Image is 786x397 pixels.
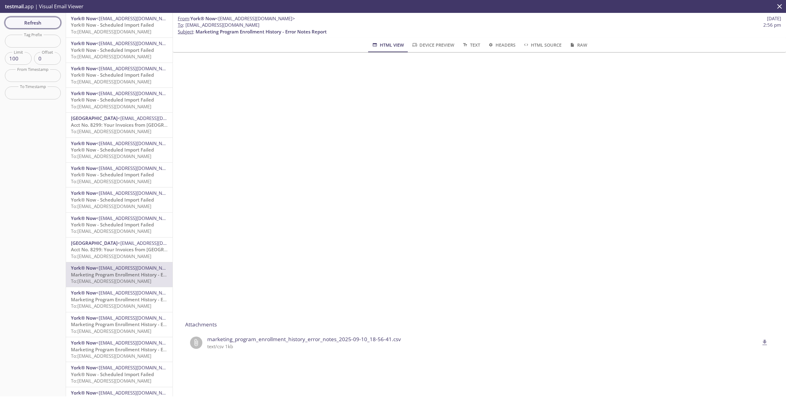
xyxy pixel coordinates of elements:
span: York® Now [71,140,96,146]
span: To: [EMAIL_ADDRESS][DOMAIN_NAME] [71,353,151,359]
span: To: [EMAIL_ADDRESS][DOMAIN_NAME] [71,178,151,184]
div: York® Now<[EMAIL_ADDRESS][DOMAIN_NAME]>York® Now - Scheduled Import FailedTo:[EMAIL_ADDRESS][DOMA... [66,63,173,87]
span: <[EMAIL_ADDRESS][DOMAIN_NAME]> [96,90,176,96]
span: To: [EMAIL_ADDRESS][DOMAIN_NAME] [71,203,151,209]
span: York® Now - Scheduled Import Failed [71,147,154,153]
span: York® Now [71,215,96,221]
div: York® Now<[EMAIL_ADDRESS][DOMAIN_NAME]>York® Now - Scheduled Import FailedTo:[EMAIL_ADDRESS][DOMA... [66,38,173,62]
span: York® Now [71,15,96,21]
span: HTML Source [523,41,562,49]
span: HTML View [372,41,404,49]
span: Text [462,41,480,49]
span: To: [EMAIL_ADDRESS][DOMAIN_NAME] [71,153,151,159]
span: To: [EMAIL_ADDRESS][DOMAIN_NAME] [71,228,151,234]
span: York® Now - Scheduled Import Failed [71,72,154,78]
span: <[EMAIL_ADDRESS][DOMAIN_NAME]> [118,240,197,246]
span: York® Now [71,90,96,96]
p: Attachments [185,321,774,329]
span: <[EMAIL_ADDRESS][DOMAIN_NAME]> [96,390,176,396]
span: 2:56 pm [763,22,781,28]
div: York® Now<[EMAIL_ADDRESS][DOMAIN_NAME]>York® Now - Scheduled Import FailedTo:[EMAIL_ADDRESS][DOMA... [66,88,173,112]
button: Refresh [5,17,61,29]
span: York® Now - Scheduled Import Failed [71,22,154,28]
span: Acct No. 8299: Your Invoices from [GEOGRAPHIC_DATA] are Available Online [71,122,239,128]
span: York® Now [71,65,96,71]
span: To: [EMAIL_ADDRESS][DOMAIN_NAME] [71,53,151,60]
span: <[EMAIL_ADDRESS][DOMAIN_NAME]> [96,315,176,321]
span: Marketing Program Enrollment History - Error Notes Report [196,29,327,35]
span: York® Now [71,315,96,321]
span: <[EMAIL_ADDRESS][DOMAIN_NAME]> [96,215,176,221]
span: From [178,15,189,21]
div: [GEOGRAPHIC_DATA]<[EMAIL_ADDRESS][DOMAIN_NAME]>Acct No. 8299: Your Invoices from [GEOGRAPHIC_DATA... [66,237,173,262]
span: To: [EMAIL_ADDRESS][DOMAIN_NAME] [71,278,151,284]
span: York® Now - Scheduled Import Failed [71,371,154,377]
button: delete [757,335,772,350]
span: <[EMAIL_ADDRESS][DOMAIN_NAME]> [96,190,176,196]
span: Marketing Program Enrollment History - Error Notes Report [71,272,202,278]
span: Device Preview [411,41,454,49]
span: To: [EMAIL_ADDRESS][DOMAIN_NAME] [71,328,151,334]
div: York® Now<[EMAIL_ADDRESS][DOMAIN_NAME]>Marketing Program Enrollment History - Error Notes ReportT... [66,287,173,312]
span: York® Now - Scheduled Import Failed [71,47,154,53]
span: York® Now [71,290,96,296]
span: <[EMAIL_ADDRESS][DOMAIN_NAME]> [96,165,176,171]
p: text/csv 1kb [207,343,759,350]
span: : [EMAIL_ADDRESS][DOMAIN_NAME] [178,22,259,28]
span: Marketing Program Enrollment History - Error Notes Report [71,321,202,327]
span: [GEOGRAPHIC_DATA] [71,240,118,246]
span: marketing_program_enrollment_history_error_notes_2025-09-10_18-56-41.csv [207,335,759,343]
div: York® Now<[EMAIL_ADDRESS][DOMAIN_NAME]>York® Now - Scheduled Import FailedTo:[EMAIL_ADDRESS][DOMA... [66,362,173,387]
span: [GEOGRAPHIC_DATA] [71,115,118,121]
span: <[EMAIL_ADDRESS][DOMAIN_NAME]> [96,40,176,46]
span: To: [EMAIL_ADDRESS][DOMAIN_NAME] [71,128,151,134]
a: delete [757,339,769,345]
span: <[EMAIL_ADDRESS][DOMAIN_NAME]> [96,15,176,21]
span: Subject [178,29,193,35]
span: York® Now [190,15,216,21]
div: York® Now<[EMAIL_ADDRESS][DOMAIN_NAME]>York® Now - Scheduled Import FailedTo:[EMAIL_ADDRESS][DOMA... [66,163,173,187]
span: <[EMAIL_ADDRESS][DOMAIN_NAME]> [96,140,176,146]
span: Headers [488,41,516,49]
div: York® Now<[EMAIL_ADDRESS][DOMAIN_NAME]>Marketing Program Enrollment History - Error Notes ReportT... [66,337,173,362]
span: Refresh [10,19,56,27]
span: To: [EMAIL_ADDRESS][DOMAIN_NAME] [71,303,151,309]
div: York® Now<[EMAIL_ADDRESS][DOMAIN_NAME]>York® Now - Scheduled Import FailedTo:[EMAIL_ADDRESS][DOMA... [66,13,173,37]
div: York® Now<[EMAIL_ADDRESS][DOMAIN_NAME]>York® Now - Scheduled Import FailedTo:[EMAIL_ADDRESS][DOMA... [66,138,173,162]
span: <[EMAIL_ADDRESS][DOMAIN_NAME]> [96,265,176,271]
span: To: [EMAIL_ADDRESS][DOMAIN_NAME] [71,253,151,259]
span: <[EMAIL_ADDRESS][DOMAIN_NAME]> [118,115,197,121]
span: <[EMAIL_ADDRESS][DOMAIN_NAME]> [216,15,295,21]
span: York® Now [71,390,96,396]
span: York® Now - Scheduled Import Failed [71,222,154,228]
span: York® Now [71,190,96,196]
span: To: [EMAIL_ADDRESS][DOMAIN_NAME] [71,29,151,35]
div: York® Now<[EMAIL_ADDRESS][DOMAIN_NAME]>York® Now - Scheduled Import FailedTo:[EMAIL_ADDRESS][DOMA... [66,187,173,212]
p: : [178,22,781,35]
span: <[EMAIL_ADDRESS][DOMAIN_NAME]> [96,290,176,296]
span: York® Now [71,265,96,271]
span: Acct No. 8299: Your Invoices from [GEOGRAPHIC_DATA] are Available Online [71,246,239,252]
div: York® Now<[EMAIL_ADDRESS][DOMAIN_NAME]>Marketing Program Enrollment History - Error Notes ReportT... [66,262,173,287]
div: York® Now<[EMAIL_ADDRESS][DOMAIN_NAME]>York® Now - Scheduled Import FailedTo:[EMAIL_ADDRESS][DOMA... [66,213,173,237]
span: Marketing Program Enrollment History - Error Notes Report [71,346,202,353]
span: To [178,22,183,28]
span: <[EMAIL_ADDRESS][DOMAIN_NAME]> [96,340,176,346]
span: York® Now [71,40,96,46]
span: testmail [5,3,24,10]
span: York® Now [71,340,96,346]
span: York® Now [71,165,96,171]
div: York® Now<[EMAIL_ADDRESS][DOMAIN_NAME]>Marketing Program Enrollment History - Error Notes ReportT... [66,312,173,337]
span: Marketing Program Enrollment History - Error Notes Report [71,296,202,303]
span: Raw [569,41,587,49]
span: <[EMAIL_ADDRESS][DOMAIN_NAME]> [96,364,176,371]
span: [DATE] [767,15,781,22]
div: [GEOGRAPHIC_DATA]<[EMAIL_ADDRESS][DOMAIN_NAME]>Acct No. 8299: Your Invoices from [GEOGRAPHIC_DATA... [66,113,173,137]
span: To: [EMAIL_ADDRESS][DOMAIN_NAME] [71,79,151,85]
span: York® Now - Scheduled Import Failed [71,197,154,203]
span: York® Now - Scheduled Import Failed [71,172,154,178]
span: To: [EMAIL_ADDRESS][DOMAIN_NAME] [71,378,151,384]
span: York® Now - Scheduled Import Failed [71,97,154,103]
span: : [178,15,295,22]
span: York® Now [71,364,96,371]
